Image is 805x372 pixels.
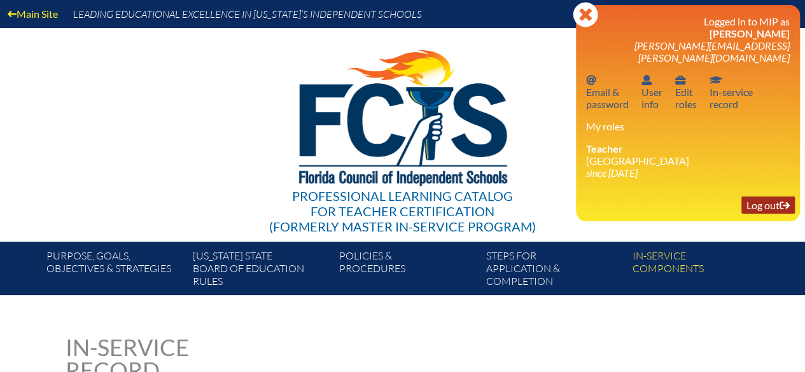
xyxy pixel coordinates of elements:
[710,27,790,39] span: [PERSON_NAME]
[188,247,334,295] a: [US_STATE] StateBoard of Education rules
[634,39,790,64] span: [PERSON_NAME][EMAIL_ADDRESS][PERSON_NAME][DOMAIN_NAME]
[586,142,623,155] span: Teacher
[573,2,598,27] svg: Close
[481,247,627,295] a: Steps forapplication & completion
[670,71,702,113] a: User infoEditroles
[636,71,668,113] a: User infoUserinfo
[3,5,63,22] a: Main Site
[586,167,638,179] i: since [DATE]
[41,247,187,295] a: Purpose, goals,objectives & strategies
[675,75,685,85] svg: User info
[581,71,634,113] a: Email passwordEmail &password
[627,247,774,295] a: In-servicecomponents
[710,75,722,85] svg: In-service record
[311,203,494,219] span: for Teacher Certification
[586,75,596,85] svg: Email password
[269,188,536,234] div: Professional Learning Catalog (formerly Master In-service Program)
[586,15,790,64] h3: Logged in to MIP as
[704,71,758,113] a: In-service recordIn-servicerecord
[271,28,534,202] img: FCISlogo221.eps
[264,25,541,237] a: Professional Learning Catalog for Teacher Certification(formerly Master In-service Program)
[780,200,790,210] svg: Log out
[586,120,790,132] h3: My roles
[741,196,795,214] a: Log outLog out
[586,142,790,179] li: [GEOGRAPHIC_DATA]
[334,247,480,295] a: Policies &Procedures
[641,75,652,85] svg: User info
